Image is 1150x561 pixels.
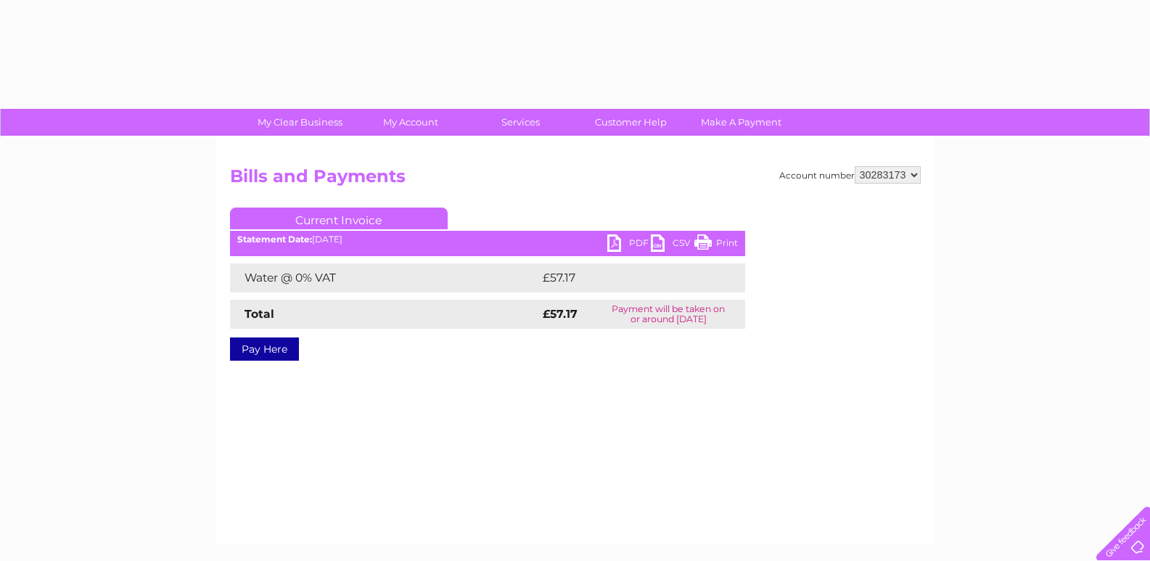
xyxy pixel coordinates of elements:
a: CSV [651,234,694,255]
td: Water @ 0% VAT [230,263,539,292]
strong: Total [245,307,274,321]
td: Payment will be taken on or around [DATE] [592,300,744,329]
a: Make A Payment [681,109,801,136]
a: Services [461,109,580,136]
a: Current Invoice [230,208,448,229]
b: Statement Date: [237,234,312,245]
div: [DATE] [230,234,745,245]
h2: Bills and Payments [230,166,921,194]
a: Pay Here [230,337,299,361]
div: Account number [779,166,921,184]
a: Customer Help [571,109,691,136]
strong: £57.17 [543,307,578,321]
a: PDF [607,234,651,255]
a: My Clear Business [240,109,360,136]
a: Print [694,234,738,255]
td: £57.17 [539,263,713,292]
a: My Account [350,109,470,136]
